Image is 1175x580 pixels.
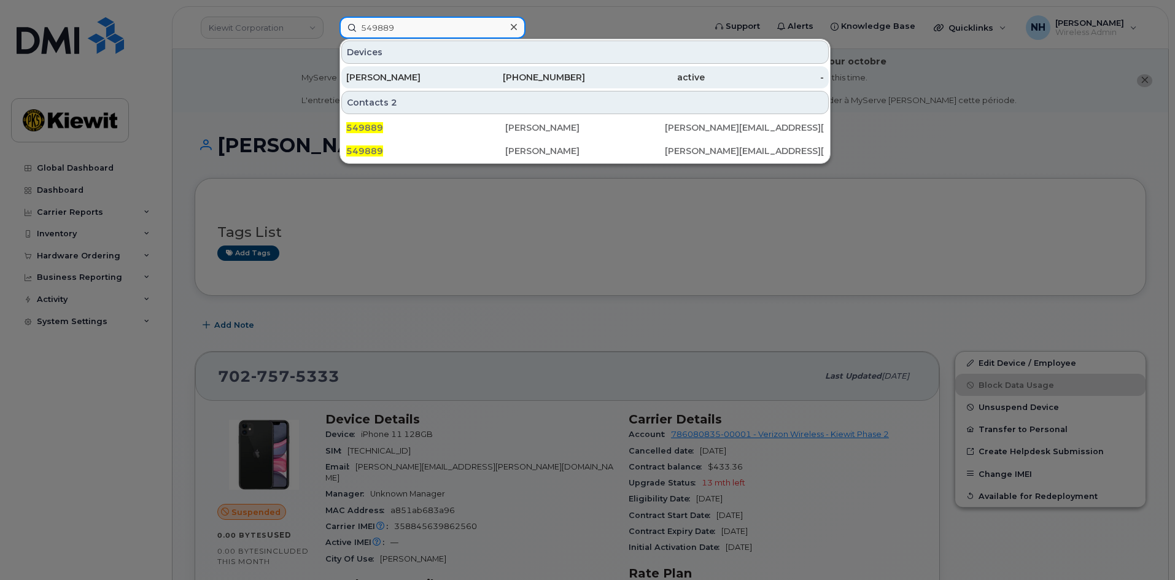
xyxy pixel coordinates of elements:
[346,122,383,133] span: 549889
[341,66,829,88] a: [PERSON_NAME][PHONE_NUMBER]active-
[705,71,824,83] div: -
[505,122,664,134] div: [PERSON_NAME]
[1122,527,1166,571] iframe: Messenger Launcher
[346,145,383,157] span: 549889
[346,71,466,83] div: [PERSON_NAME]
[665,145,824,157] div: [PERSON_NAME][EMAIL_ADDRESS][PERSON_NAME][DOMAIN_NAME]
[505,145,664,157] div: [PERSON_NAME]
[665,122,824,134] div: [PERSON_NAME][EMAIL_ADDRESS][PERSON_NAME][DOMAIN_NAME]
[585,71,705,83] div: active
[341,91,829,114] div: Contacts
[341,41,829,64] div: Devices
[466,71,586,83] div: [PHONE_NUMBER]
[341,140,829,162] a: 549889[PERSON_NAME][PERSON_NAME][EMAIL_ADDRESS][PERSON_NAME][DOMAIN_NAME]
[341,117,829,139] a: 549889[PERSON_NAME][PERSON_NAME][EMAIL_ADDRESS][PERSON_NAME][DOMAIN_NAME]
[391,96,397,109] span: 2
